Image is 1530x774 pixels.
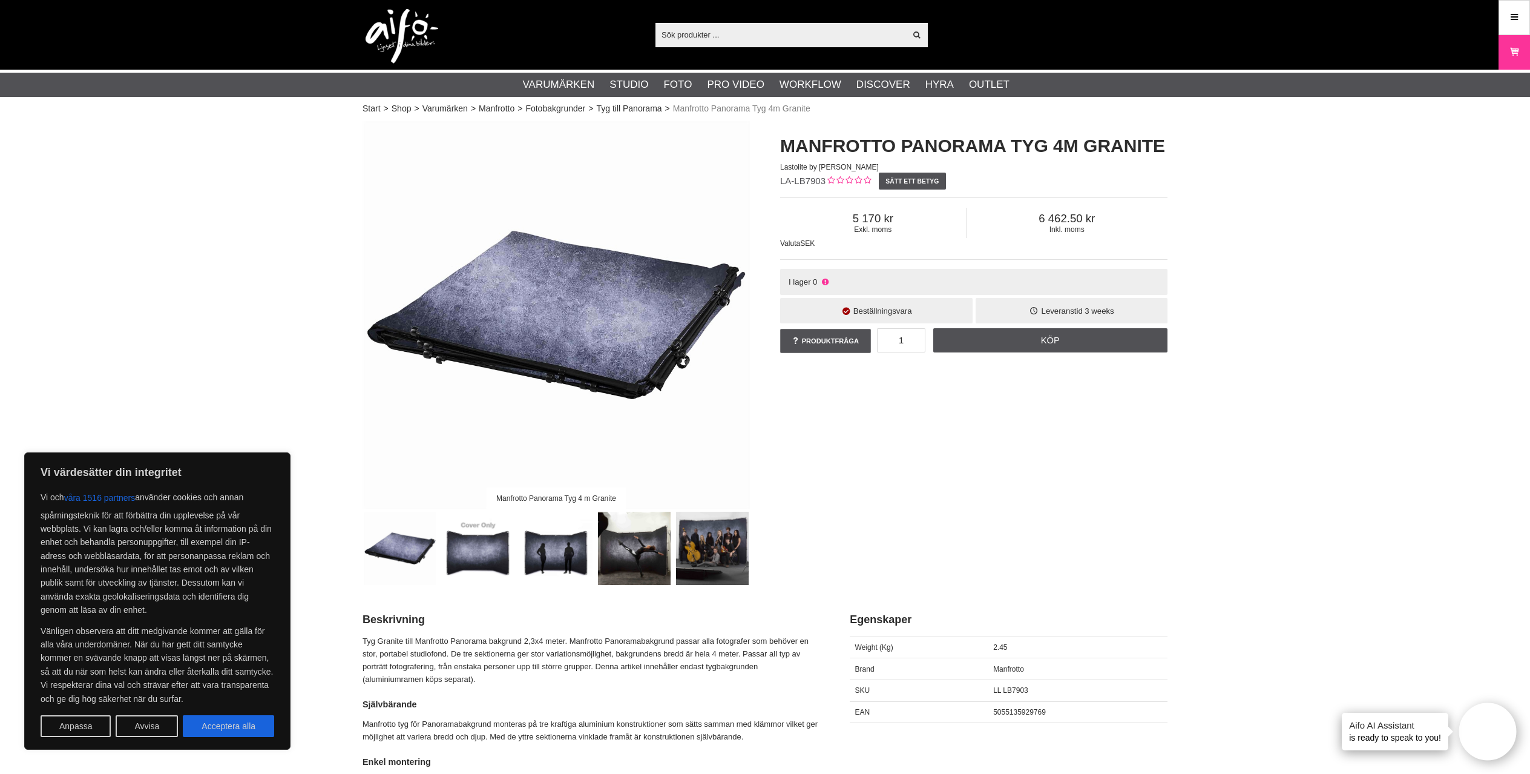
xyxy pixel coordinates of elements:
[707,77,764,93] a: Pro Video
[525,102,585,115] a: Fotobakgrunder
[479,102,514,115] a: Manfrotto
[588,102,593,115] span: >
[363,756,819,768] h4: Enkel montering
[826,175,871,188] div: Kundbetyg: 0
[364,512,437,585] img: Manfrotto Panorama Tyg 4 m Granite
[879,173,946,190] a: Sätt ett betyg
[813,277,817,286] span: 0
[1042,306,1083,316] span: Leveranstid
[780,77,841,93] a: Workflow
[523,77,595,93] a: Varumärken
[855,665,875,673] span: Brand
[183,715,274,737] button: Acceptera alla
[598,512,671,585] img: Bakgrundens storlek ger modellen rörelsefrihet
[967,212,1167,225] span: 6 462.50
[780,163,879,171] span: Lastolite by [PERSON_NAME]
[673,102,810,115] span: Manfrotto Panorama Tyg 4m Granite
[384,102,389,115] span: >
[366,9,438,64] img: logo.png
[665,102,670,115] span: >
[41,624,274,706] p: Vänligen observera att ditt medgivande kommer att gälla för alla våra underdomäner. När du har ge...
[855,708,870,716] span: EAN
[933,328,1168,352] a: Köp
[486,488,626,509] div: Manfrotto Panorama Tyg 4 m Granite
[780,239,800,248] span: Valuta
[780,225,966,234] span: Exkl. moms
[609,77,648,93] a: Studio
[853,306,912,316] span: Beställningsvara
[392,102,412,115] a: Shop
[442,512,515,585] img: Manfrotto Panorama Granite - Endast tyg
[800,239,815,248] span: SEK
[24,452,291,750] div: Vi värdesätter din integritet
[850,612,1167,627] h2: Egenskaper
[676,512,749,585] img: Passar även till större grupper
[993,708,1046,716] span: 5055135929769
[517,102,522,115] span: >
[520,512,593,585] img: Höjd hela 4 meter monterad på ram (ingår ej)
[925,77,954,93] a: Hyra
[993,643,1007,652] span: 2.45
[363,698,819,710] h4: Självbärande
[780,176,826,186] span: LA-LB7903
[856,77,910,93] a: Discover
[1342,713,1448,750] div: is ready to speak to you!
[41,487,274,617] p: Vi och använder cookies och annan spårningsteknik för att förbättra din upplevelse på vår webbpla...
[363,121,750,509] img: Manfrotto Panorama Tyg 4 m Granite
[655,25,905,44] input: Sök produkter ...
[1349,719,1441,732] h4: Aifo AI Assistant
[64,487,136,509] button: våra 1516 partners
[663,77,692,93] a: Foto
[820,277,830,286] i: Ej i lager
[967,225,1167,234] span: Inkl. moms
[41,715,111,737] button: Anpassa
[363,635,819,686] p: Tyg Granite till Manfrotto Panorama bakgrund 2,3x4 meter. Manfrotto Panoramabakgrund passar alla ...
[363,718,819,744] p: Manfrotto tyg för Panoramabakgrund monteras på tre kraftiga aluminium konstruktioner som sätts sa...
[422,102,468,115] a: Varumärken
[116,715,178,737] button: Avvisa
[993,686,1028,695] span: LL LB7903
[363,102,381,115] a: Start
[780,329,871,353] a: Produktfråga
[780,212,966,225] span: 5 170
[596,102,662,115] a: Tyg till Panorama
[363,612,819,627] h2: Beskrivning
[993,665,1024,673] span: Manfrotto
[969,77,1010,93] a: Outlet
[471,102,476,115] span: >
[41,465,274,480] p: Vi värdesätter din integritet
[855,643,893,652] span: Weight (Kg)
[855,686,870,695] span: SKU
[1085,306,1114,316] span: 3 weeks
[780,133,1167,159] h1: Manfrotto Panorama Tyg 4m Granite
[789,277,811,286] span: I lager
[414,102,419,115] span: >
